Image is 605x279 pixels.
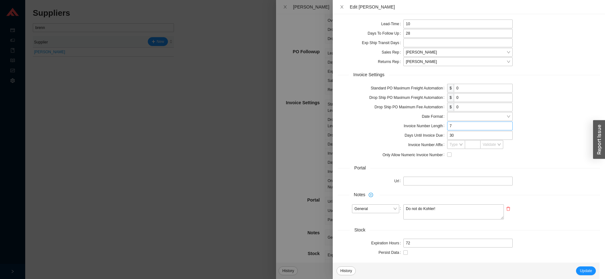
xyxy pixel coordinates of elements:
[367,193,375,197] span: plus-circle
[340,268,352,274] span: History
[394,177,403,185] label: Url
[340,5,344,9] span: close
[350,3,600,10] div: Edit [PERSON_NAME]
[447,103,454,111] span: $
[350,226,370,234] span: Stock
[378,57,403,66] label: Returns Rep
[350,164,370,172] span: Portal
[383,151,447,159] label: Only Allow Numeric Invoice Number
[368,29,403,38] label: Days To Follow Up
[504,207,512,211] span: delete
[580,268,592,274] span: Update
[378,248,403,257] label: Persist Data
[382,48,403,57] label: Sales Rep
[406,48,510,56] span: Chaya Amsel
[403,204,504,219] textarea: Do not do Kohler!
[366,191,375,199] button: plus-circle
[404,122,447,130] label: Invoice Number Length
[371,239,403,248] label: Expiration Hours
[337,266,356,275] button: History
[405,131,447,140] label: Days Until Invoice Due
[375,103,447,111] label: Drop Ship PO Maximum Fee Automation
[349,191,380,199] span: Notes
[369,93,447,102] label: Drop Ship PO Maximum Freight Automation
[408,140,447,149] label: Invoice Number Affix
[504,204,513,213] button: delete
[349,71,389,78] span: Invoice Settings
[406,58,510,66] span: Lea Azerad
[371,84,447,93] label: Standard PO Maximum Freight Automation
[381,20,403,28] label: Lead-Time
[576,266,596,275] button: Update
[447,84,454,93] span: $
[447,93,454,102] span: $
[354,205,397,213] span: General
[362,38,403,47] label: Exp Ship Transit Days
[422,112,447,121] label: Date Format
[338,4,346,9] button: Close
